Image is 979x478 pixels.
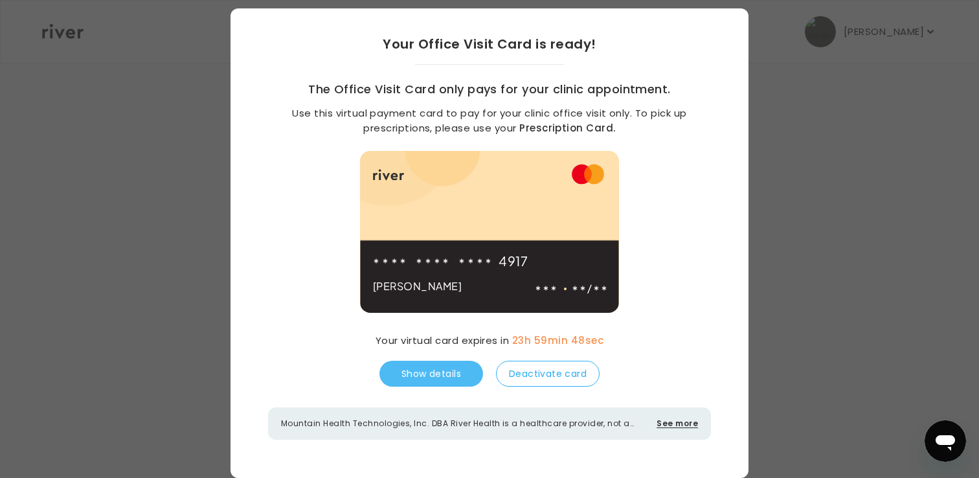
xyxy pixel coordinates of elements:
button: Deactivate card [496,361,600,387]
div: Your virtual card expires in [363,328,616,353]
a: Prescription Card. [519,121,616,135]
h2: Your Office Visit Card is ready! [383,34,596,54]
iframe: Button to launch messaging window [925,420,966,462]
button: See more [657,418,698,429]
button: Show details [379,361,483,387]
h3: The Office Visit Card only pays for your clinic appointment. [308,80,671,98]
p: [PERSON_NAME] [373,277,462,295]
p: Mountain Health Technologies, Inc. DBA River Health is a healthcare provider, not a bank. Banking... [281,418,649,429]
span: 23h 59min 48sec [512,334,603,347]
p: Use this virtual payment card to pay for your clinic office visit only. To pick up prescriptions,... [291,106,688,135]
